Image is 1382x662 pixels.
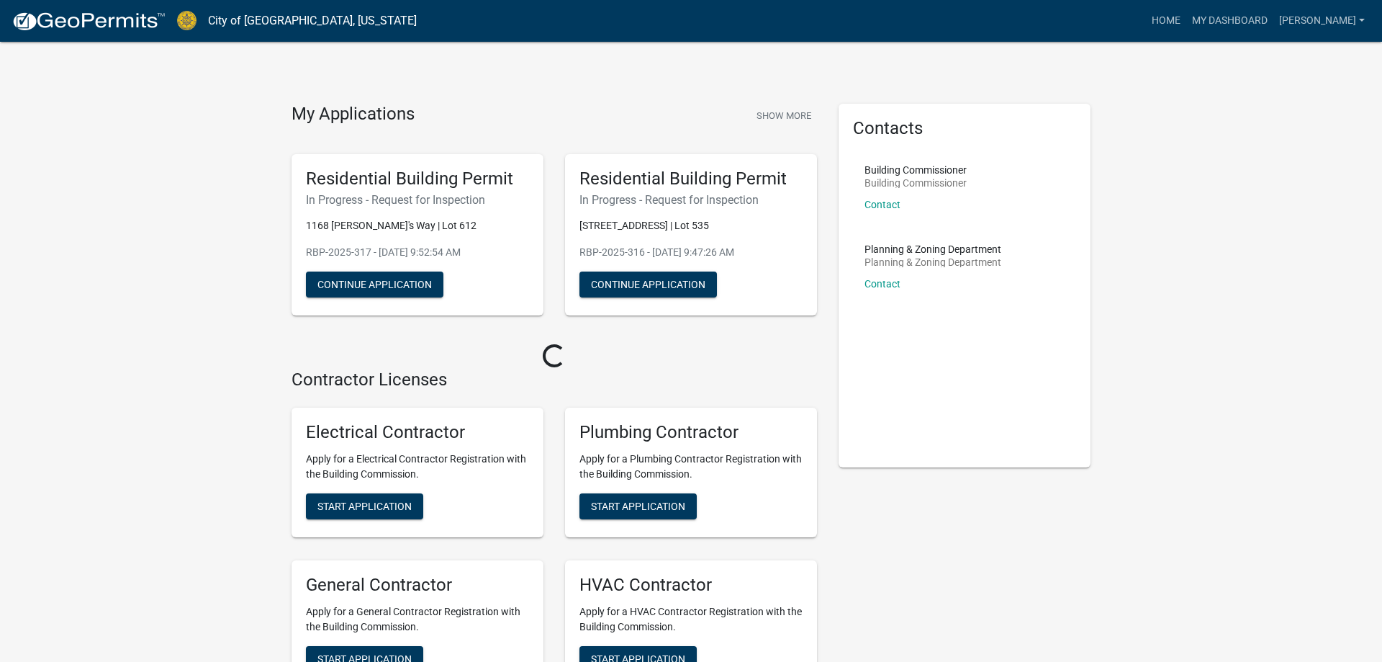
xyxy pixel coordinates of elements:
p: Planning & Zoning Department [864,257,1001,267]
h6: In Progress - Request for Inspection [306,193,529,207]
h4: Contractor Licenses [292,370,817,390]
p: [STREET_ADDRESS] | Lot 535 [579,218,803,233]
h5: Residential Building Permit [306,169,529,189]
a: My Dashboard [1186,7,1273,35]
p: RBP-2025-317 - [DATE] 9:52:54 AM [306,245,529,260]
img: City of Jeffersonville, Indiana [177,11,197,30]
p: Apply for a HVAC Contractor Registration with the Building Commission. [579,604,803,635]
a: Home [1146,7,1186,35]
h4: My Applications [292,104,415,125]
h5: General Contractor [306,575,529,596]
p: Apply for a General Contractor Registration with the Building Commission. [306,604,529,635]
h5: Plumbing Contractor [579,422,803,443]
p: RBP-2025-316 - [DATE] 9:47:26 AM [579,245,803,260]
p: Apply for a Electrical Contractor Registration with the Building Commission. [306,452,529,482]
p: Planning & Zoning Department [864,244,1001,254]
span: Start Application [317,501,412,512]
button: Start Application [306,493,423,519]
p: 1168 [PERSON_NAME]'s Way | Lot 612 [306,218,529,233]
a: [PERSON_NAME] [1273,7,1370,35]
h5: HVAC Contractor [579,575,803,596]
a: Contact [864,199,900,210]
p: Building Commissioner [864,165,967,175]
p: Building Commissioner [864,178,967,188]
a: Contact [864,278,900,290]
button: Show More [751,104,817,128]
span: Start Application [591,501,685,512]
button: Continue Application [579,272,717,298]
a: City of [GEOGRAPHIC_DATA], [US_STATE] [208,9,417,33]
h6: In Progress - Request for Inspection [579,193,803,207]
h5: Electrical Contractor [306,422,529,443]
button: Continue Application [306,272,443,298]
h5: Contacts [853,118,1076,139]
button: Start Application [579,493,697,519]
p: Apply for a Plumbing Contractor Registration with the Building Commission. [579,452,803,482]
h5: Residential Building Permit [579,169,803,189]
